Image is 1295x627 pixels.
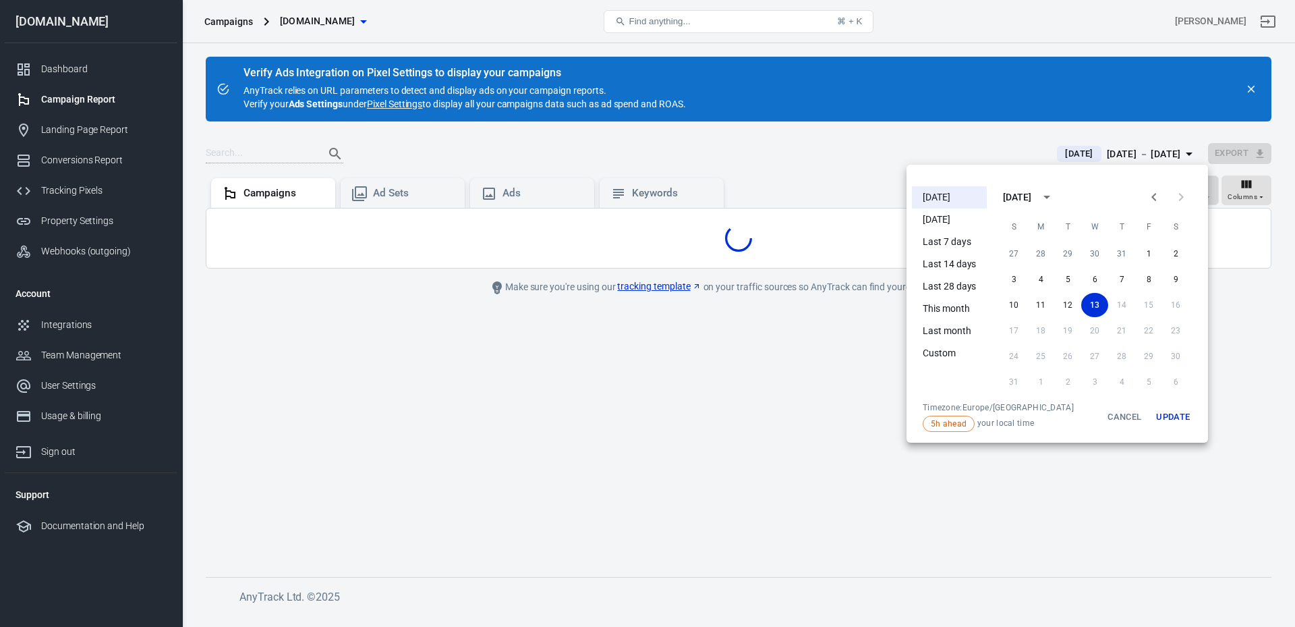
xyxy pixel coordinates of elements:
span: Wednesday [1083,213,1107,240]
li: [DATE] [912,186,987,209]
button: 30 [1081,242,1108,266]
button: 29 [1054,242,1081,266]
span: Thursday [1110,213,1134,240]
li: Last 7 days [912,231,987,253]
span: Sunday [1002,213,1026,240]
button: 3 [1000,267,1027,292]
li: This month [912,298,987,320]
li: Last 28 days [912,275,987,298]
li: [DATE] [912,209,987,231]
button: 13 [1081,293,1108,317]
span: your local time [923,416,1074,432]
span: Friday [1136,213,1161,240]
button: Update [1151,402,1195,432]
span: Saturday [1163,213,1188,240]
div: [DATE] [1003,190,1031,205]
button: Previous month [1141,184,1168,211]
button: 12 [1054,293,1081,317]
button: calendar view is open, switch to year view [1035,186,1058,209]
button: 8 [1135,267,1162,292]
li: Custom [912,342,987,364]
button: 4 [1027,267,1054,292]
button: 6 [1081,267,1108,292]
li: Last 14 days [912,253,987,275]
span: 5h ahead [926,418,971,430]
button: 27 [1000,242,1027,266]
button: 7 [1108,267,1135,292]
button: 1 [1135,242,1162,266]
span: Monday [1029,213,1053,240]
span: Tuesday [1056,213,1080,240]
button: 28 [1027,242,1054,266]
button: 11 [1027,293,1054,317]
div: Timezone: Europe/[GEOGRAPHIC_DATA] [923,402,1074,413]
button: 31 [1108,242,1135,266]
button: 9 [1162,267,1189,292]
button: 2 [1162,242,1189,266]
li: Last month [912,320,987,342]
button: 5 [1054,267,1081,292]
button: Cancel [1103,402,1146,432]
button: 10 [1000,293,1027,317]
